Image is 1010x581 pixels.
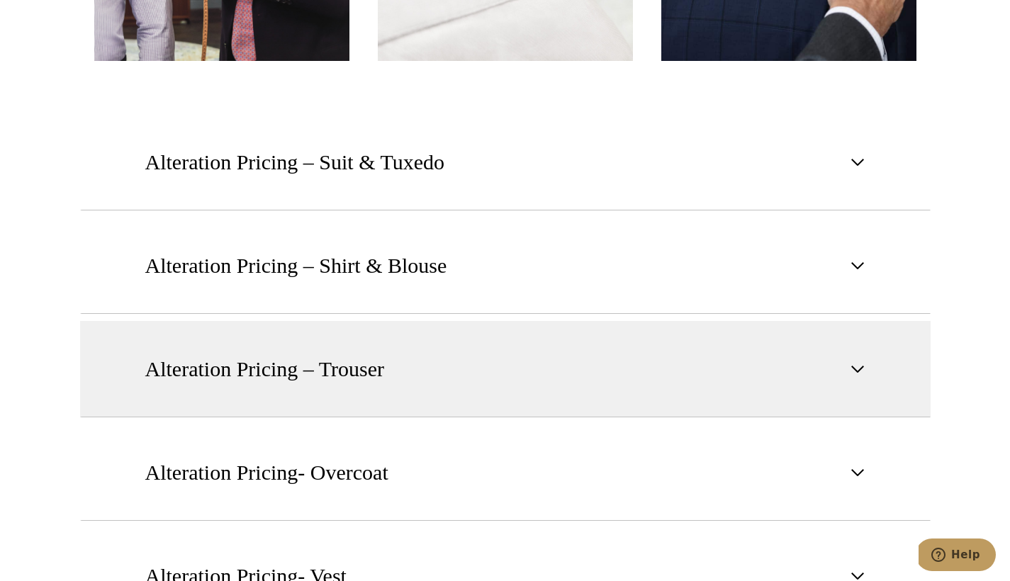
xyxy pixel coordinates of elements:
button: Alteration Pricing – Suit & Tuxedo [80,114,931,210]
span: Alteration Pricing – Suit & Tuxedo [145,147,445,178]
span: Alteration Pricing- Overcoat [145,457,388,488]
iframe: Opens a widget where you can chat to one of our agents [919,538,996,574]
button: Alteration Pricing – Shirt & Blouse [80,218,931,314]
button: Alteration Pricing – Trouser [80,321,931,417]
span: Alteration Pricing – Trouser [145,354,385,385]
span: Alteration Pricing – Shirt & Blouse [145,250,447,281]
button: Alteration Pricing- Overcoat [80,424,931,521]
